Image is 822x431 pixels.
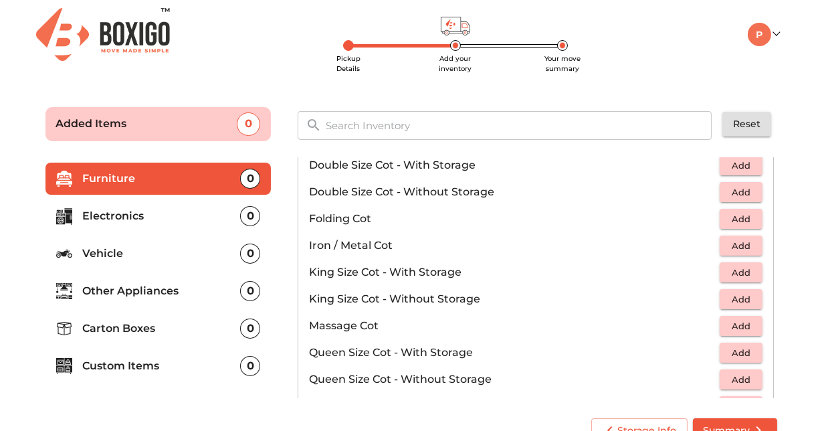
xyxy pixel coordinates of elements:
[726,185,756,200] span: Add
[720,316,762,337] button: Add
[309,238,720,254] p: Iron / Metal Cot
[309,371,720,387] p: Queen Size Cot - Without Storage
[720,369,762,390] button: Add
[726,345,756,361] span: Add
[439,54,472,73] span: Add your inventory
[726,292,756,307] span: Add
[240,356,260,376] div: 0
[720,209,762,230] button: Add
[726,319,756,334] span: Add
[309,345,720,361] p: Queen Size Cot - With Storage
[83,358,241,374] p: Custom Items
[318,111,721,140] input: Search Inventory
[309,318,720,334] p: Massage Cot
[309,291,720,307] p: King Size Cot - Without Storage
[726,158,756,173] span: Add
[36,8,170,61] img: Boxigo
[733,116,760,133] span: Reset
[83,208,241,224] p: Electronics
[309,264,720,280] p: King Size Cot - With Storage
[240,281,260,301] div: 0
[240,244,260,264] div: 0
[720,236,762,256] button: Add
[720,396,762,417] button: Add
[56,116,237,132] p: Added Items
[722,112,771,137] button: Reset
[720,182,762,203] button: Add
[240,169,260,189] div: 0
[309,184,720,200] p: Double Size Cot - Without Storage
[309,157,720,173] p: Double Size Cot - With Storage
[726,211,756,227] span: Add
[83,321,241,337] p: Carton Boxes
[240,206,260,226] div: 0
[726,238,756,254] span: Add
[720,262,762,283] button: Add
[726,265,756,280] span: Add
[336,54,361,73] span: Pickup Details
[726,372,756,387] span: Add
[720,343,762,363] button: Add
[83,283,241,299] p: Other Appliances
[309,211,720,227] p: Folding Cot
[720,155,762,176] button: Add
[83,171,241,187] p: Furniture
[240,319,260,339] div: 0
[83,246,241,262] p: Vehicle
[544,54,581,73] span: Your move summary
[720,289,762,310] button: Add
[237,112,260,136] div: 0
